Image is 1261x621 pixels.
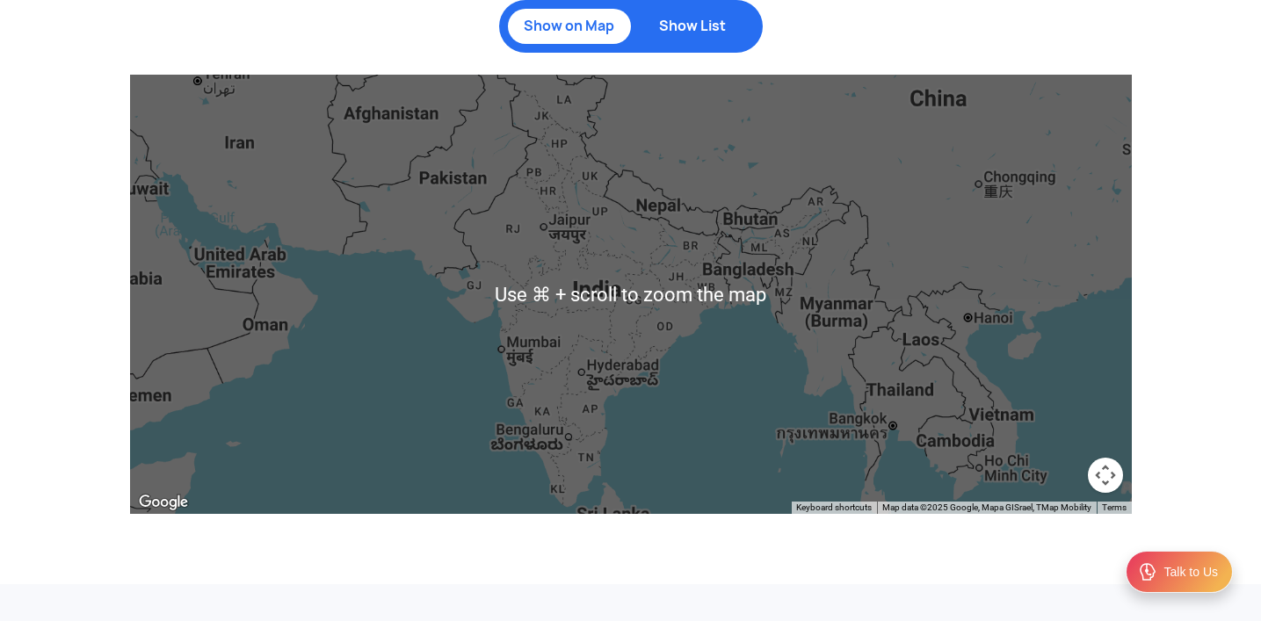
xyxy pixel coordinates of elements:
[1137,561,1158,582] img: ic_Support.svg
[1102,502,1127,512] a: Terms (opens in new tab)
[796,502,872,514] button: Keyboard shortcuts
[517,18,622,35] p: Show on Map
[1088,458,1123,493] button: Map camera controls
[1164,563,1218,581] div: Talk to Us
[134,491,192,514] img: Google
[882,502,1091,512] span: Map data ©2025 Google, Mapa GISrael, TMap Mobility
[640,18,745,35] p: Show List
[134,491,192,514] a: Open this area in Google Maps (opens a new window)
